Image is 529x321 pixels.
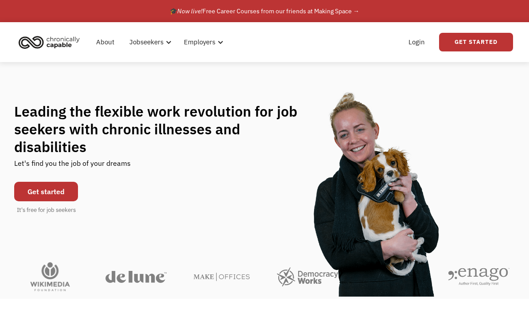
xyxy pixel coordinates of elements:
img: Chronically Capable logo [16,32,82,52]
a: Get started [14,182,78,201]
div: Jobseekers [124,28,174,56]
div: Let's find you the job of your dreams [14,156,131,177]
div: Jobseekers [129,37,163,47]
div: Employers [184,37,215,47]
h1: Leading the flexible work revolution for job seekers with chronic illnesses and disabilities [14,102,315,156]
a: home [16,32,86,52]
a: Login [403,28,430,56]
div: Employers [179,28,226,56]
a: Get Started [439,33,513,51]
a: About [91,28,120,56]
div: It's free for job seekers [17,206,76,215]
em: Now live! [177,7,202,15]
div: 🎓 Free Career Courses from our friends at Making Space → [170,6,359,16]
